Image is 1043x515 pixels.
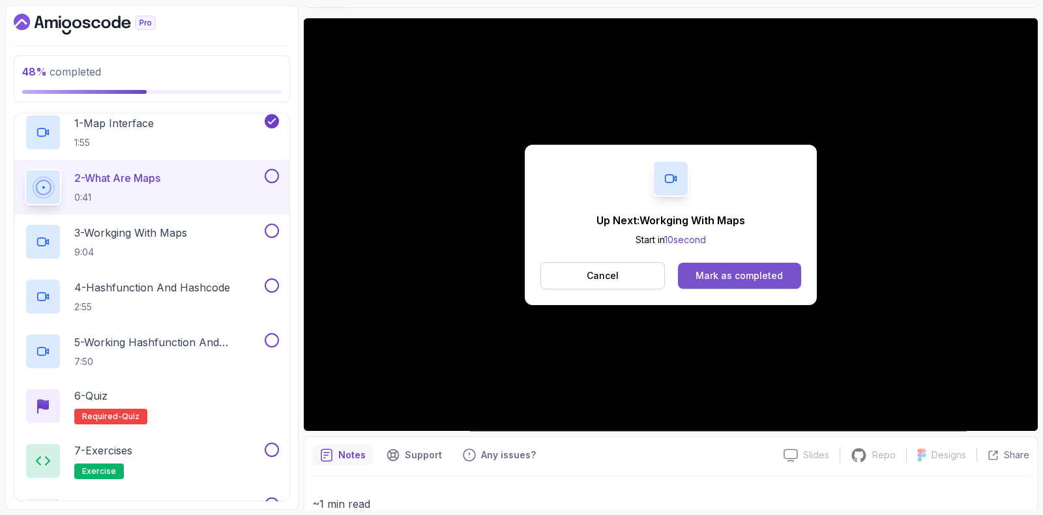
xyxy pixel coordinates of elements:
[74,136,154,149] p: 1:55
[25,224,279,260] button: 3-Workging With Maps9:04
[74,191,160,204] p: 0:41
[22,65,47,78] span: 48 %
[803,449,829,462] p: Slides
[696,269,783,282] div: Mark as completed
[25,388,279,424] button: 6-QuizRequired-quiz
[74,388,108,404] p: 6 - Quiz
[540,262,665,289] button: Cancel
[304,18,1038,431] iframe: 2 - What are Maps
[25,333,279,370] button: 5-Working Hashfunction And Hashcode7:50
[664,234,706,245] span: 10 second
[338,449,366,462] p: Notes
[122,411,140,422] span: quiz
[74,443,132,458] p: 7 - Exercises
[312,495,1029,513] p: ~1 min read
[74,115,154,131] p: 1 - Map Interface
[82,466,116,477] span: exercise
[74,280,230,295] p: 4 - Hashfunction And Hashcode
[74,301,230,314] p: 2:55
[312,445,374,465] button: notes button
[82,411,122,422] span: Required-
[678,263,801,289] button: Mark as completed
[74,497,177,513] p: 8 - Exercise Solutions
[379,445,450,465] button: Support button
[25,443,279,479] button: 7-Exercisesexercise
[74,170,160,186] p: 2 - What Are Maps
[74,334,262,350] p: 5 - Working Hashfunction And Hashcode
[932,449,966,462] p: Designs
[25,169,279,205] button: 2-What Are Maps0:41
[74,355,262,368] p: 7:50
[596,213,745,228] p: Up Next: Workging With Maps
[596,233,745,246] p: Start in
[977,449,1029,462] button: Share
[455,445,544,465] button: Feedback button
[405,449,442,462] p: Support
[22,65,101,78] span: completed
[74,225,187,241] p: 3 - Workging With Maps
[74,246,187,259] p: 9:04
[481,449,536,462] p: Any issues?
[14,14,186,35] a: Dashboard
[587,269,619,282] p: Cancel
[1004,449,1029,462] p: Share
[25,114,279,151] button: 1-Map Interface1:55
[25,278,279,315] button: 4-Hashfunction And Hashcode2:55
[872,449,896,462] p: Repo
